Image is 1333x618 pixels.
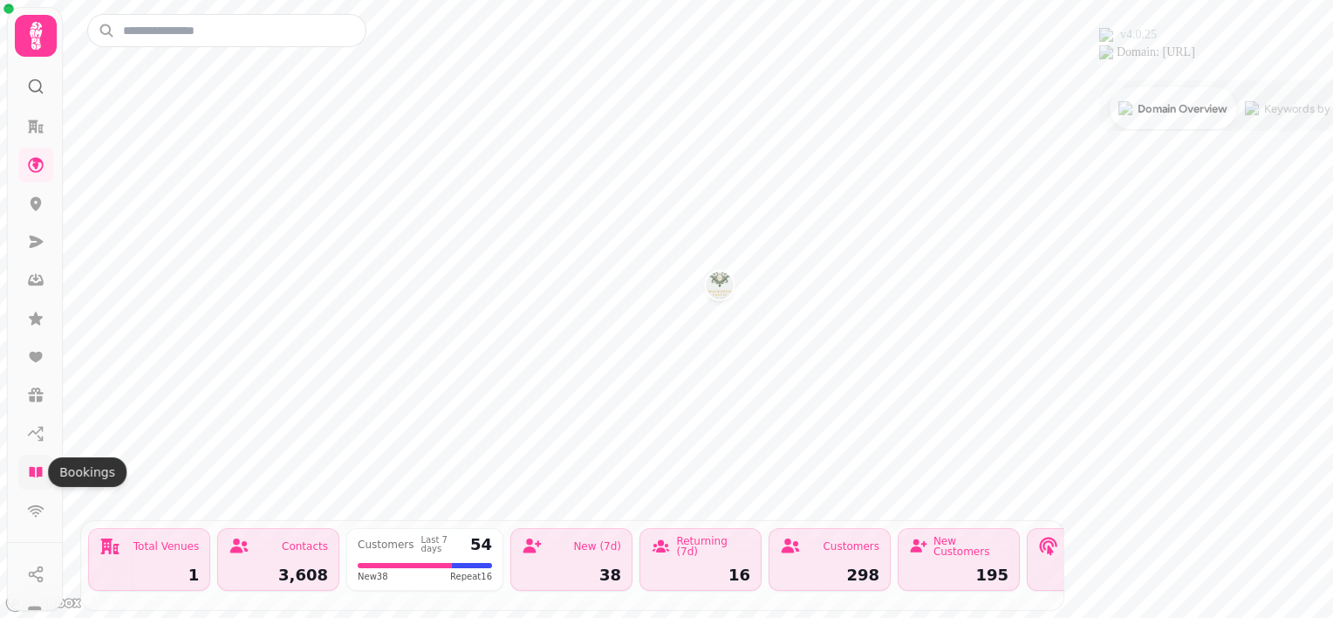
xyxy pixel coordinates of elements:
div: Returning (7d) [676,536,750,557]
div: 1 [99,567,199,583]
img: logo_orange.svg [28,28,42,42]
div: Contacts [282,541,328,552]
span: Repeat 16 [450,570,492,583]
img: website_grey.svg [28,45,42,59]
div: Bookings [48,457,126,487]
div: 352 [1038,567,1138,583]
div: Domain Overview [66,103,156,114]
div: v 4.0.25 [49,28,85,42]
div: Total Venues [133,541,199,552]
div: 195 [909,567,1008,583]
div: New (7d) [573,541,621,552]
img: tab_domain_overview_orange.svg [47,101,61,115]
div: 54 [470,537,492,553]
div: 16 [651,567,750,583]
div: Keywords by Traffic [193,103,294,114]
div: Customers [823,541,879,552]
button: Walworth Castle Hotel, Tavern & Beer Garden [706,271,734,299]
div: Domain: [URL] [45,45,124,59]
div: 298 [780,567,879,583]
img: tab_keywords_by_traffic_grey.svg [174,101,188,115]
div: Map marker [706,271,734,305]
a: Mapbox logo [5,593,82,613]
div: New Customers [933,536,1008,557]
div: 38 [522,567,621,583]
span: New 38 [358,570,388,583]
div: Customers [358,539,414,550]
div: 3,608 [229,567,328,583]
div: Last 7 days [421,536,463,553]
